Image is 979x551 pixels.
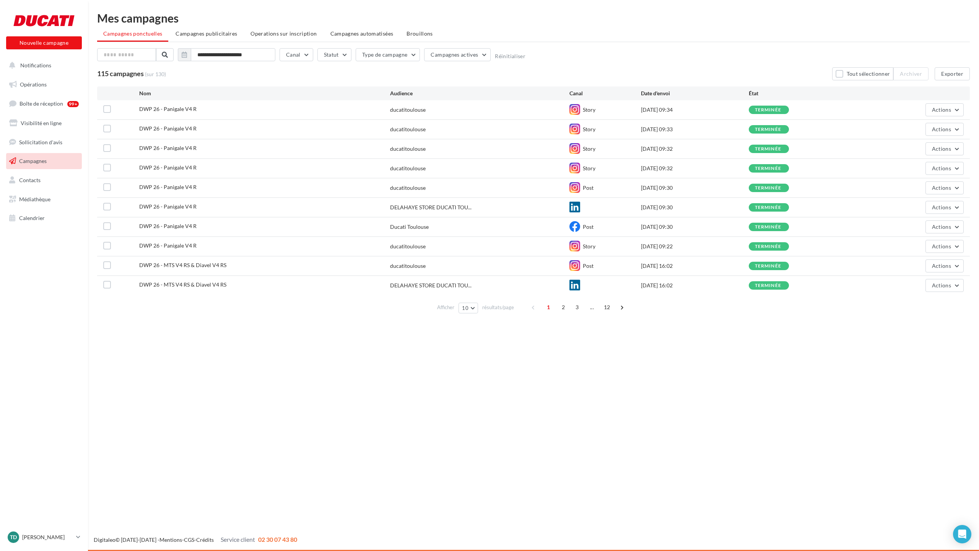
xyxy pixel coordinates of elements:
div: [DATE] 09:22 [641,243,748,250]
span: 1 [542,301,555,313]
span: Campagnes publicitaires [176,30,237,37]
a: TD [PERSON_NAME] [6,530,82,544]
a: Calendrier [5,210,83,226]
span: Story [583,145,595,152]
button: Type de campagne [356,48,420,61]
div: ducatitoulouse [390,126,426,133]
span: DWP 26 - Panigale V4 R [139,106,197,112]
div: Canal [569,90,641,97]
span: © [DATE]-[DATE] - - - [94,536,297,543]
a: Campagnes [5,153,83,169]
div: terminée [755,166,782,171]
span: Operations sur inscription [250,30,317,37]
span: DWP 26 - Panigale V4 R [139,184,197,190]
div: [DATE] 09:33 [641,126,748,133]
button: Actions [925,181,964,194]
a: Mentions [159,536,182,543]
div: [DATE] 09:30 [641,204,748,211]
button: Actions [925,201,964,214]
span: Actions [932,126,951,132]
span: Afficher [437,304,454,311]
div: 99+ [67,101,79,107]
span: (sur 130) [145,70,166,78]
button: Campagnes actives [424,48,491,61]
div: [DATE] 09:32 [641,145,748,153]
span: Service client [221,536,255,543]
span: Story [583,243,595,249]
span: TD [10,533,17,541]
span: DWP 26 - Panigale V4 R [139,164,197,171]
div: terminée [755,205,782,210]
span: Campagnes actives [431,51,478,58]
p: [PERSON_NAME] [22,533,73,541]
a: Visibilité en ligne [5,115,83,131]
span: Post [583,262,594,269]
span: 02 30 07 43 80 [258,536,297,543]
span: DWP 26 - Panigale V4 R [139,203,197,210]
button: 10 [459,303,478,313]
span: Boîte de réception [20,100,63,107]
div: ducatitoulouse [390,145,426,153]
div: Audience [390,90,569,97]
a: Contacts [5,172,83,188]
button: Actions [925,123,964,136]
div: terminée [755,244,782,249]
div: [DATE] 09:32 [641,165,748,172]
span: Story [583,106,595,113]
span: Opérations [20,81,47,88]
button: Actions [925,103,964,116]
span: DELAHAYE STORE DUCATI TOU... [390,204,472,211]
div: ducatitoulouse [390,106,426,114]
button: Réinitialiser [495,53,525,59]
button: Exporter [935,67,970,80]
button: Actions [925,240,964,253]
span: DWP 26 - Panigale V4 R [139,145,197,151]
div: [DATE] 09:30 [641,223,748,231]
div: [DATE] 09:30 [641,184,748,192]
span: Campagnes automatisées [330,30,394,37]
span: 2 [557,301,569,313]
span: ... [586,301,598,313]
span: Brouillons [407,30,433,37]
span: Post [583,223,594,230]
div: ducatitoulouse [390,165,426,172]
button: Actions [925,142,964,155]
div: [DATE] 09:34 [641,106,748,114]
span: Campagnes [19,158,47,164]
div: terminée [755,108,782,112]
div: [DATE] 16:02 [641,282,748,289]
button: Statut [317,48,351,61]
span: DWP 26 - MTS V4 RS & Diavel V4 RS [139,262,226,268]
span: Notifications [20,62,51,68]
span: 10 [462,305,468,311]
div: ducatitoulouse [390,243,426,250]
button: Actions [925,279,964,292]
span: Story [583,165,595,171]
span: Calendrier [19,215,45,221]
span: DWP 26 - Panigale V4 R [139,242,197,249]
div: ducatitoulouse [390,262,426,270]
span: Actions [932,262,951,269]
div: Nom [139,90,390,97]
span: résultats/page [482,304,514,311]
span: Actions [932,165,951,171]
div: terminée [755,225,782,230]
div: terminée [755,264,782,269]
a: Médiathèque [5,191,83,207]
span: Actions [932,204,951,210]
div: Ducati Toulouse [390,223,429,231]
button: Archiver [893,67,929,80]
a: Crédits [196,536,214,543]
div: terminée [755,283,782,288]
span: Actions [932,282,951,289]
div: terminée [755,127,782,132]
span: DWP 26 - Panigale V4 R [139,125,197,132]
button: Nouvelle campagne [6,36,82,49]
span: Actions [932,106,951,113]
button: Actions [925,259,964,272]
span: 12 [601,301,613,313]
div: terminée [755,147,782,152]
span: Actions [932,184,951,191]
span: Visibilité en ligne [21,120,62,126]
div: Date d'envoi [641,90,748,97]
